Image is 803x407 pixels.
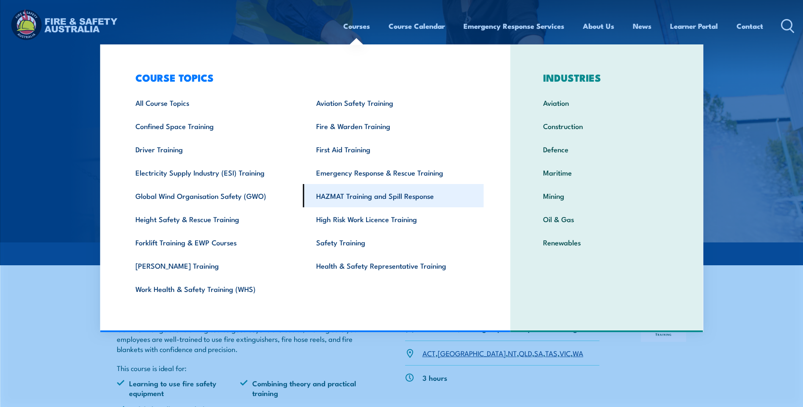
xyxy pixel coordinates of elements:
[303,137,484,161] a: First Aid Training
[545,348,557,358] a: TAS
[303,91,484,114] a: Aviation Safety Training
[122,254,303,277] a: [PERSON_NAME] Training
[303,231,484,254] a: Safety Training
[122,161,303,184] a: Electricity Supply Industry (ESI) Training
[303,254,484,277] a: Health & Safety Representative Training
[573,348,583,358] a: WA
[530,207,684,231] a: Oil & Gas
[530,231,684,254] a: Renewables
[122,114,303,137] a: Confined Space Training
[122,207,303,231] a: Height Safety & Rescue Training
[122,71,484,83] h3: COURSE TOPICS
[583,15,614,37] a: About Us
[122,137,303,161] a: Driver Training
[438,348,506,358] a: [GEOGRAPHIC_DATA]
[464,15,564,37] a: Emergency Response Services
[422,323,581,333] p: Individuals, Small groups or Corporate bookings
[633,15,651,37] a: News
[670,15,718,37] a: Learner Portal
[240,378,364,398] li: Combining theory and practical training
[422,373,447,382] p: 3 hours
[117,378,240,398] li: Learning to use fire safety equipment
[508,348,517,358] a: NT
[389,15,445,37] a: Course Calendar
[530,137,684,161] a: Defence
[303,161,484,184] a: Emergency Response & Rescue Training
[530,71,684,83] h3: INDUSTRIES
[530,91,684,114] a: Aviation
[122,277,303,300] a: Work Health & Safety Training (WHS)
[303,114,484,137] a: Fire & Warden Training
[122,231,303,254] a: Forklift Training & EWP Courses
[117,363,364,373] p: This course is ideal for:
[122,91,303,114] a: All Course Topics
[303,184,484,207] a: HAZMAT Training and Spill Response
[122,184,303,207] a: Global Wind Organisation Safety (GWO)
[530,184,684,207] a: Mining
[519,348,532,358] a: QLD
[117,324,364,354] p: Our Fire Extinguisher training course goes beyond the basics, making sure your employees are well...
[534,348,543,358] a: SA
[560,348,571,358] a: VIC
[422,348,436,358] a: ACT
[422,348,583,358] p: , , , , , , ,
[530,114,684,137] a: Construction
[343,15,370,37] a: Courses
[303,207,484,231] a: High Risk Work Licence Training
[530,161,684,184] a: Maritime
[737,15,763,37] a: Contact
